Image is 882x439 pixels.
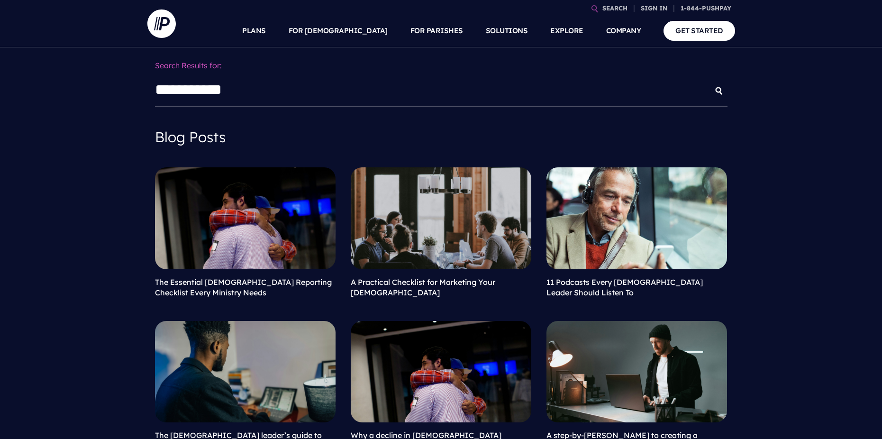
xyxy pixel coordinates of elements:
[664,21,735,40] a: GET STARTED
[550,14,583,47] a: EXPLORE
[486,14,528,47] a: SOLUTIONS
[351,277,495,297] a: A Practical Checklist for Marketing Your [DEMOGRAPHIC_DATA]
[289,14,388,47] a: FOR [DEMOGRAPHIC_DATA]
[155,55,727,76] p: Search Results for:
[410,14,463,47] a: FOR PARISHES
[546,277,703,297] a: 11 Podcasts Every [DEMOGRAPHIC_DATA] Leader Should Listen To
[242,14,266,47] a: PLANS
[155,277,332,297] a: The Essential [DEMOGRAPHIC_DATA] Reporting Checklist Every Ministry Needs
[606,14,641,47] a: COMPANY
[155,122,727,152] h4: Blog Posts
